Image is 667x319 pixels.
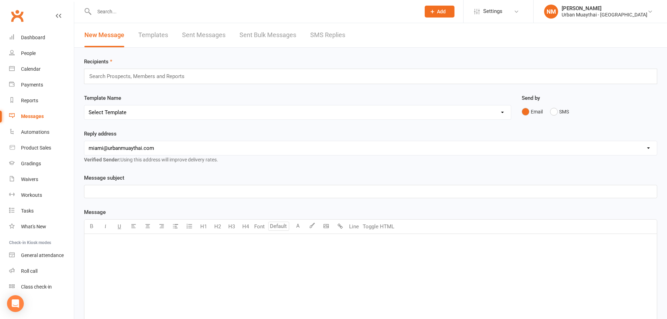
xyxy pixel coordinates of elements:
div: Reports [21,98,38,103]
a: Automations [9,124,74,140]
a: SMS Replies [310,23,345,47]
a: What's New [9,219,74,235]
div: Messages [21,113,44,119]
div: People [21,50,36,56]
a: Sent Bulk Messages [239,23,296,47]
a: Templates [138,23,168,47]
div: Workouts [21,192,42,198]
input: Search... [92,7,416,16]
button: Email [522,105,543,118]
a: Tasks [9,203,74,219]
a: Workouts [9,187,74,203]
strong: Verified Sender: [84,157,120,162]
button: SMS [550,105,569,118]
div: Open Intercom Messenger [7,295,24,312]
button: H2 [210,220,224,234]
div: Calendar [21,66,41,72]
button: Toggle HTML [361,220,396,234]
a: Reports [9,93,74,109]
a: Messages [9,109,74,124]
label: Template Name [84,94,121,102]
div: What's New [21,224,46,229]
div: Gradings [21,161,41,166]
span: U [118,223,121,230]
div: NM [544,5,558,19]
label: Message subject [84,174,124,182]
label: Reply address [84,130,117,138]
a: Dashboard [9,30,74,46]
div: Urban Muaythai - [GEOGRAPHIC_DATA] [562,12,647,18]
a: Class kiosk mode [9,279,74,295]
span: Using this address will improve delivery rates. [84,157,218,162]
input: Default [268,222,289,231]
div: Class check-in [21,284,52,290]
span: Add [437,9,446,14]
button: Font [252,220,266,234]
div: Payments [21,82,43,88]
input: Search Prospects, Members and Reports [89,72,191,81]
div: Product Sales [21,145,51,151]
label: Message [84,208,106,216]
a: General attendance kiosk mode [9,248,74,263]
a: Waivers [9,172,74,187]
a: People [9,46,74,61]
a: Roll call [9,263,74,279]
div: [PERSON_NAME] [562,5,647,12]
button: U [112,220,126,234]
button: A [291,220,305,234]
a: Payments [9,77,74,93]
div: Tasks [21,208,34,214]
button: H1 [196,220,210,234]
a: Product Sales [9,140,74,156]
button: Add [425,6,454,18]
a: Calendar [9,61,74,77]
label: Send by [522,94,540,102]
button: Line [347,220,361,234]
div: General attendance [21,252,64,258]
span: Settings [483,4,502,19]
div: Waivers [21,176,38,182]
a: Sent Messages [182,23,225,47]
div: Dashboard [21,35,45,40]
label: Recipients [84,57,112,66]
a: Clubworx [8,7,26,25]
button: H3 [224,220,238,234]
div: Automations [21,129,49,135]
a: Gradings [9,156,74,172]
a: New Message [84,23,124,47]
div: Roll call [21,268,37,274]
button: H4 [238,220,252,234]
